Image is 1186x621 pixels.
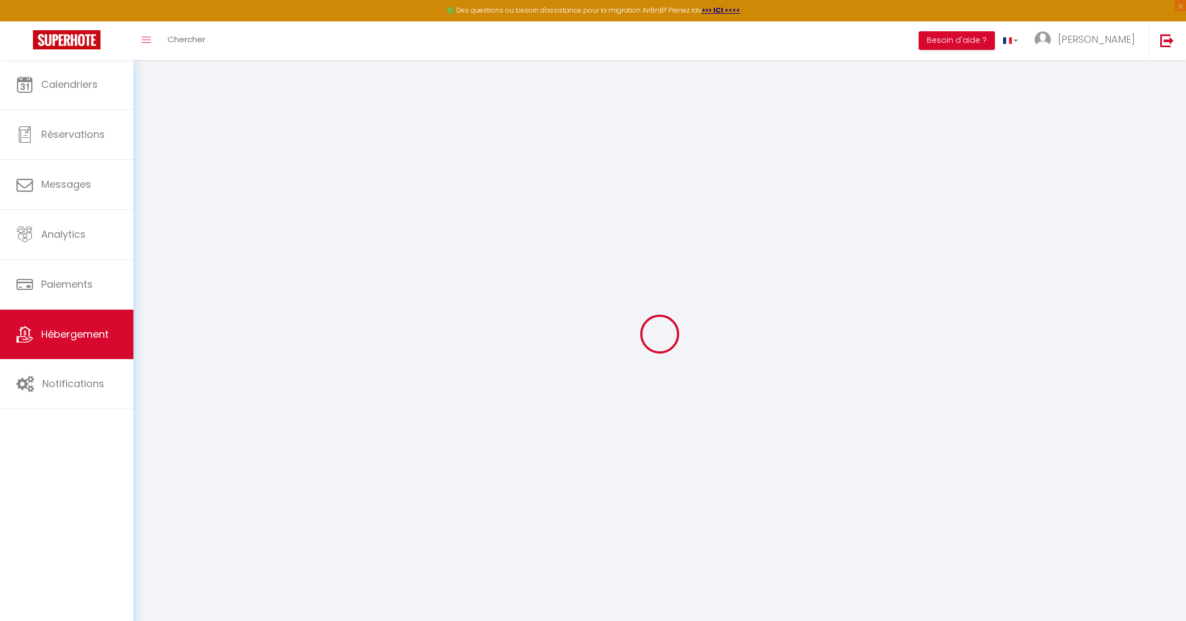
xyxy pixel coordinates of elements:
a: ... [PERSON_NAME] [1026,21,1149,60]
img: Super Booking [33,30,100,49]
span: Chercher [167,33,205,45]
a: Chercher [159,21,214,60]
img: ... [1034,31,1051,48]
span: Calendriers [41,77,98,91]
img: logout [1160,33,1174,47]
button: Besoin d'aide ? [919,31,995,50]
span: Messages [41,177,91,191]
span: Analytics [41,227,86,241]
a: >>> ICI <<<< [702,5,740,15]
span: Réservations [41,127,105,141]
span: Notifications [42,377,104,390]
span: Paiements [41,277,93,291]
span: [PERSON_NAME] [1058,32,1135,46]
span: Hébergement [41,327,109,341]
